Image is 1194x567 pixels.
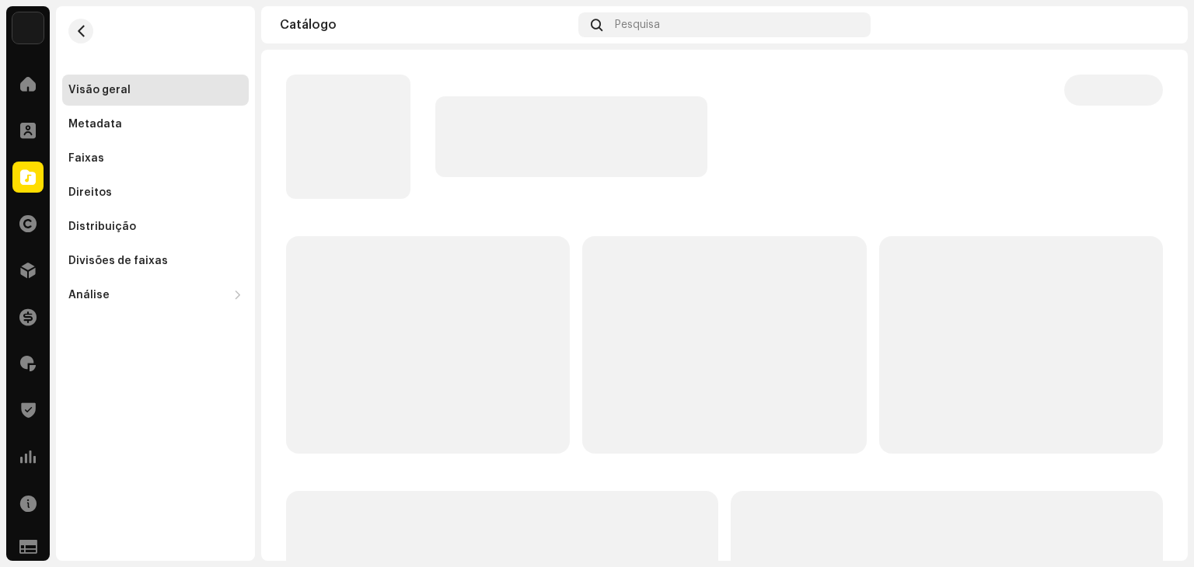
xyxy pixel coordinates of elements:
[62,245,249,277] re-m-nav-item: Divisões de faixas
[68,118,122,130] div: Metadata
[12,12,44,43] img: cd9a510e-9375-452c-b98b-71401b54d8f9
[615,19,660,31] span: Pesquisa
[68,255,168,267] div: Divisões de faixas
[1144,12,1169,37] img: d5fcb490-8619-486f-abee-f37e7aa619ed
[62,143,249,174] re-m-nav-item: Faixas
[68,221,136,233] div: Distribuição
[280,19,572,31] div: Catálogo
[62,211,249,242] re-m-nav-item: Distribuição
[68,84,131,96] div: Visão geral
[62,177,249,208] re-m-nav-item: Direitos
[62,280,249,311] re-m-nav-dropdown: Análise
[68,289,110,301] div: Análise
[68,152,104,165] div: Faixas
[68,186,112,199] div: Direitos
[62,75,249,106] re-m-nav-item: Visão geral
[62,109,249,140] re-m-nav-item: Metadata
